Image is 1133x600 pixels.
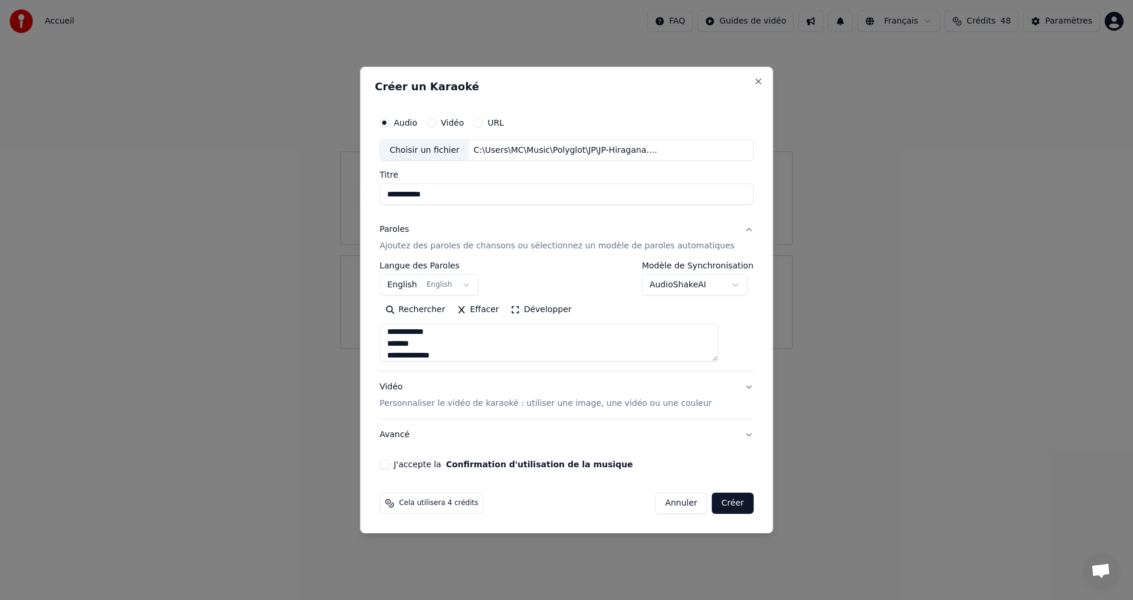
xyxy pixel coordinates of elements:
[451,301,505,320] button: Effacer
[379,171,754,179] label: Titre
[380,140,469,161] div: Choisir un fichier
[379,241,735,253] p: Ajoutez des paroles de chansons ou sélectionnez un modèle de paroles automatiques
[655,493,707,514] button: Annuler
[379,262,754,372] div: ParolesAjoutez des paroles de chansons ou sélectionnez un modèle de paroles automatiques
[379,419,754,450] button: Avancé
[379,382,712,410] div: Vidéo
[375,81,758,92] h2: Créer un Karaoké
[379,398,712,409] p: Personnaliser le vidéo de karaoké : utiliser une image, une vidéo ou une couleur
[712,493,754,514] button: Créer
[441,119,464,127] label: Vidéo
[379,224,409,236] div: Paroles
[379,215,754,262] button: ParolesAjoutez des paroles de chansons ou sélectionnez un modèle de paroles automatiques
[394,119,417,127] label: Audio
[379,262,479,270] label: Langue des Paroles
[399,499,478,508] span: Cela utilisera 4 crédits
[446,460,633,468] button: J'accepte la
[379,372,754,419] button: VidéoPersonnaliser le vidéo de karaoké : utiliser une image, une vidéo ou une couleur
[505,301,578,320] button: Développer
[469,145,670,156] div: C:\Users\MC\Music\Polyglot\JP\JP-Hiragana.mp3
[379,301,451,320] button: Rechercher
[394,460,633,468] label: J'accepte la
[487,119,504,127] label: URL
[642,262,754,270] label: Modèle de Synchronisation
